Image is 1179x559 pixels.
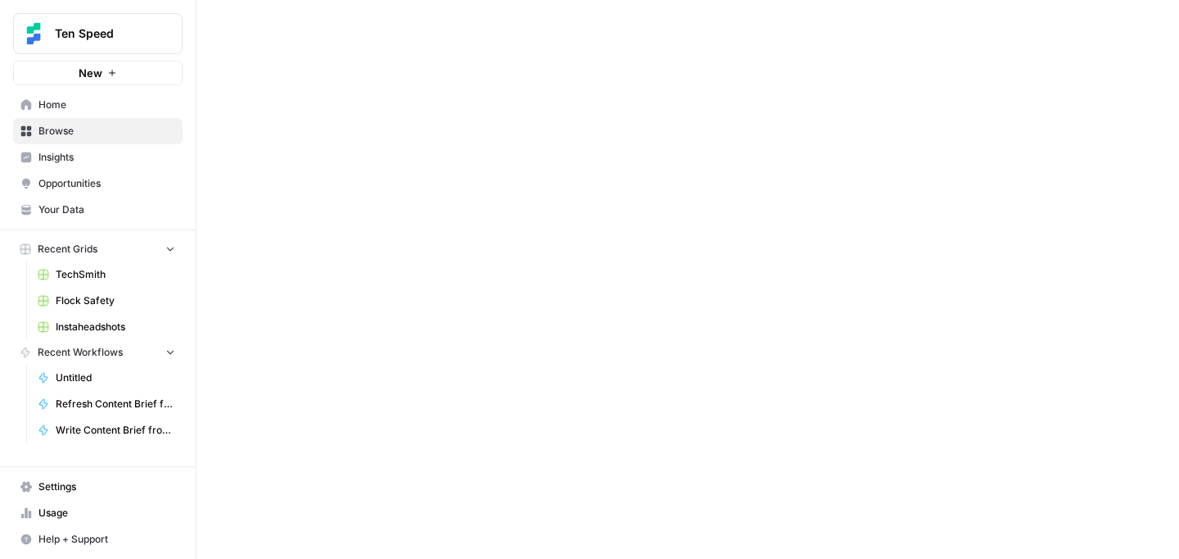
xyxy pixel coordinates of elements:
span: Write Content Brief from Keyword [DEV] [56,423,175,438]
a: Browse [13,118,183,144]
a: Opportunities [13,170,183,197]
span: New [79,65,102,81]
span: Your Data [38,202,175,217]
a: Settings [13,474,183,500]
button: Help + Support [13,526,183,552]
a: Insights [13,144,183,170]
span: Opportunities [38,176,175,191]
span: Home [38,98,175,112]
span: Flock Safety [56,293,175,308]
a: Untitled [30,365,183,391]
span: Browse [38,124,175,139]
span: Insights [38,150,175,165]
a: Instaheadshots [30,314,183,340]
span: Refresh Content Brief from Keyword [DEV] [56,397,175,411]
a: Your Data [13,197,183,223]
button: Recent Workflows [13,340,183,365]
a: Usage [13,500,183,526]
span: TechSmith [56,267,175,282]
button: New [13,61,183,85]
a: Flock Safety [30,288,183,314]
span: Instaheadshots [56,320,175,334]
img: Ten Speed Logo [19,19,48,48]
button: Recent Grids [13,237,183,261]
span: Recent Workflows [38,345,123,360]
a: Home [13,92,183,118]
span: Usage [38,506,175,520]
span: Help + Support [38,532,175,547]
a: TechSmith [30,261,183,288]
a: Refresh Content Brief from Keyword [DEV] [30,391,183,417]
button: Workspace: Ten Speed [13,13,183,54]
span: Untitled [56,370,175,385]
span: Recent Grids [38,242,97,257]
a: Write Content Brief from Keyword [DEV] [30,417,183,443]
span: Settings [38,479,175,494]
span: Ten Speed [55,25,154,42]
